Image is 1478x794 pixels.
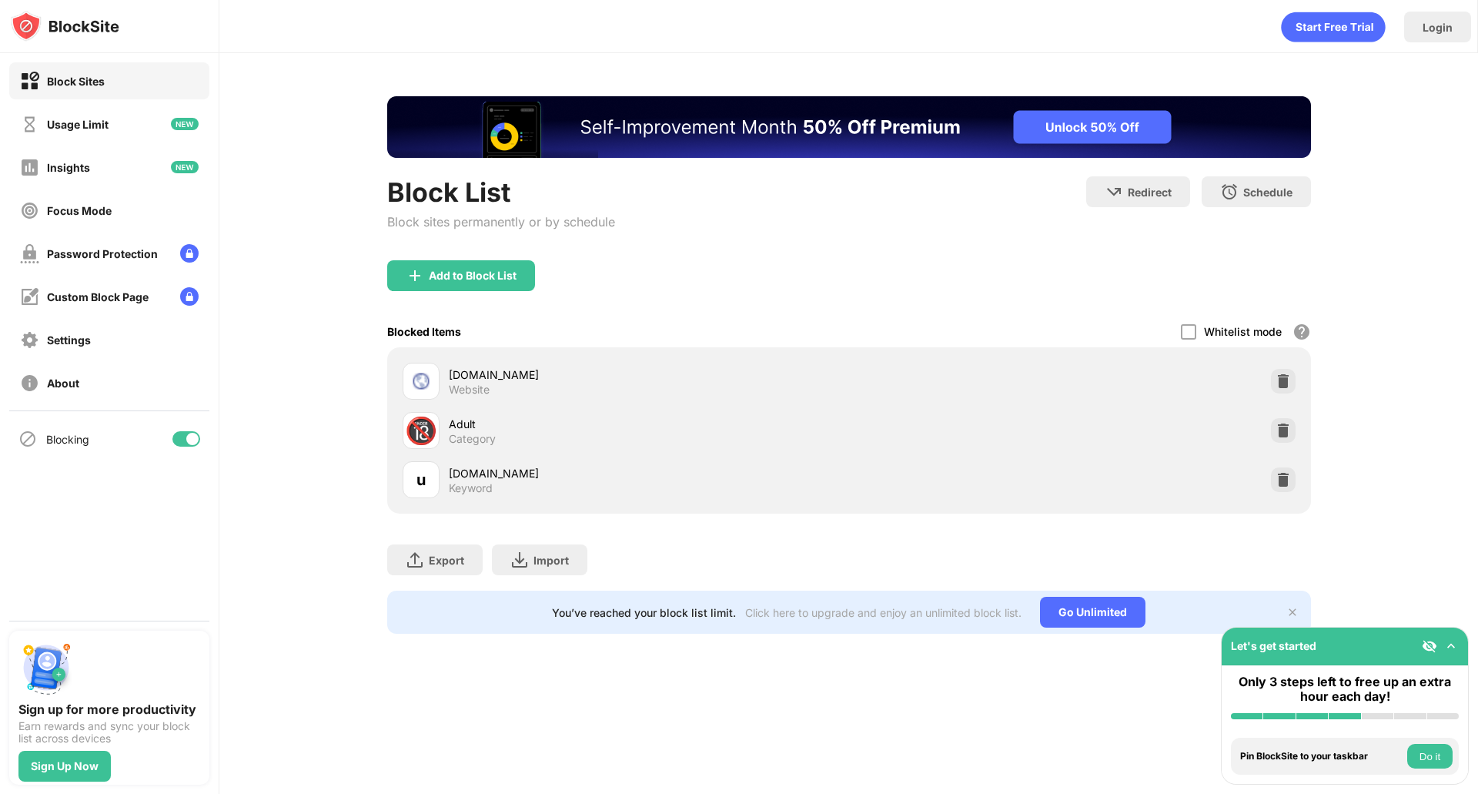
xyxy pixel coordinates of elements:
[20,158,39,177] img: insights-off.svg
[18,702,200,717] div: Sign up for more productivity
[1240,751,1403,762] div: Pin BlockSite to your taskbar
[412,372,430,390] img: favicons
[449,367,849,383] div: [DOMAIN_NAME]
[429,270,517,282] div: Add to Block List
[47,247,158,260] div: Password Protection
[1423,21,1453,34] div: Login
[20,374,39,393] img: about-off.svg
[11,11,119,42] img: logo-blocksite.svg
[47,204,112,217] div: Focus Mode
[449,481,493,495] div: Keyword
[18,640,74,695] img: push-signup.svg
[387,325,461,338] div: Blocked Items
[387,96,1311,158] iframe: Banner
[449,465,849,481] div: [DOMAIN_NAME]
[18,430,37,448] img: blocking-icon.svg
[1407,744,1453,769] button: Do it
[416,468,426,491] div: u
[1281,12,1386,42] div: animation
[46,433,89,446] div: Blocking
[1286,606,1299,618] img: x-button.svg
[20,201,39,220] img: focus-off.svg
[47,75,105,88] div: Block Sites
[20,287,39,307] img: customize-block-page-off.svg
[449,383,490,397] div: Website
[47,377,79,390] div: About
[387,176,615,208] div: Block List
[20,115,39,134] img: time-usage-off.svg
[47,118,109,131] div: Usage Limit
[745,606,1022,619] div: Click here to upgrade and enjoy an unlimited block list.
[1443,638,1459,654] img: omni-setup-toggle.svg
[387,214,615,229] div: Block sites permanently or by schedule
[31,760,99,772] div: Sign Up Now
[1243,186,1292,199] div: Schedule
[449,416,849,432] div: Adult
[1231,675,1459,704] div: Only 3 steps left to free up an extra hour each day!
[1231,639,1316,652] div: Let's get started
[1422,638,1437,654] img: eye-not-visible.svg
[47,161,90,174] div: Insights
[429,554,464,567] div: Export
[20,72,39,91] img: block-on.svg
[171,118,199,130] img: new-icon.svg
[47,333,91,347] div: Settings
[171,161,199,173] img: new-icon.svg
[533,554,569,567] div: Import
[47,290,149,303] div: Custom Block Page
[180,287,199,306] img: lock-menu.svg
[405,415,437,447] div: 🔞
[180,244,199,263] img: lock-menu.svg
[20,330,39,350] img: settings-off.svg
[1128,186,1172,199] div: Redirect
[1204,325,1282,338] div: Whitelist mode
[1040,597,1145,628] div: Go Unlimited
[552,606,736,619] div: You’ve reached your block list limit.
[20,244,39,263] img: password-protection-off.svg
[18,720,200,745] div: Earn rewards and sync your block list across devices
[449,432,496,446] div: Category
